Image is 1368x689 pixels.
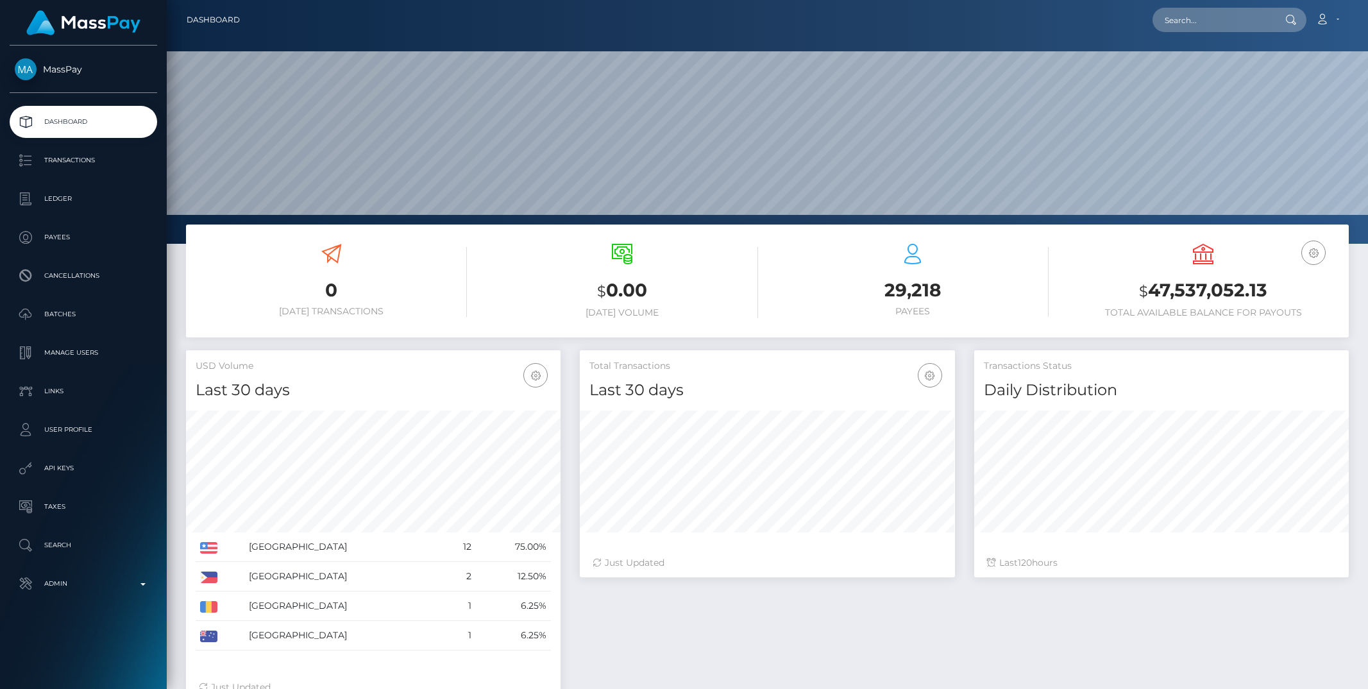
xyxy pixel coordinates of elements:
[10,183,157,215] a: Ledger
[200,631,217,642] img: AU.png
[476,591,551,621] td: 6.25%
[187,6,240,33] a: Dashboard
[10,64,157,75] span: MassPay
[476,621,551,651] td: 6.25%
[200,542,217,554] img: US.png
[1068,278,1339,304] h3: 47,537,052.13
[196,360,551,373] h5: USD Volume
[444,621,476,651] td: 1
[15,189,152,208] p: Ledger
[10,452,157,484] a: API Keys
[200,572,217,583] img: PH.png
[10,337,157,369] a: Manage Users
[597,282,606,300] small: $
[476,532,551,562] td: 75.00%
[476,562,551,591] td: 12.50%
[444,591,476,621] td: 1
[486,307,757,318] h6: [DATE] Volume
[15,266,152,285] p: Cancellations
[10,414,157,446] a: User Profile
[15,58,37,80] img: MassPay
[10,298,157,330] a: Batches
[10,529,157,561] a: Search
[984,379,1339,402] h4: Daily Distribution
[10,106,157,138] a: Dashboard
[15,151,152,170] p: Transactions
[777,278,1049,303] h3: 29,218
[15,343,152,362] p: Manage Users
[15,228,152,247] p: Payees
[10,375,157,407] a: Links
[486,278,757,304] h3: 0.00
[593,556,942,570] div: Just Updated
[1018,557,1032,568] span: 120
[444,532,476,562] td: 12
[984,360,1339,373] h5: Transactions Status
[244,591,444,621] td: [GEOGRAPHIC_DATA]
[244,532,444,562] td: [GEOGRAPHIC_DATA]
[10,260,157,292] a: Cancellations
[26,10,140,35] img: MassPay Logo
[1153,8,1273,32] input: Search...
[589,379,945,402] h4: Last 30 days
[10,491,157,523] a: Taxes
[15,459,152,478] p: API Keys
[200,601,217,613] img: RO.png
[15,536,152,555] p: Search
[1139,282,1148,300] small: $
[589,360,945,373] h5: Total Transactions
[15,497,152,516] p: Taxes
[15,574,152,593] p: Admin
[1068,307,1339,318] h6: Total Available Balance for Payouts
[196,278,467,303] h3: 0
[987,556,1336,570] div: Last hours
[15,382,152,401] p: Links
[196,379,551,402] h4: Last 30 days
[444,562,476,591] td: 2
[15,112,152,132] p: Dashboard
[244,621,444,651] td: [GEOGRAPHIC_DATA]
[244,562,444,591] td: [GEOGRAPHIC_DATA]
[196,306,467,317] h6: [DATE] Transactions
[10,568,157,600] a: Admin
[777,306,1049,317] h6: Payees
[10,221,157,253] a: Payees
[10,144,157,176] a: Transactions
[15,420,152,439] p: User Profile
[15,305,152,324] p: Batches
